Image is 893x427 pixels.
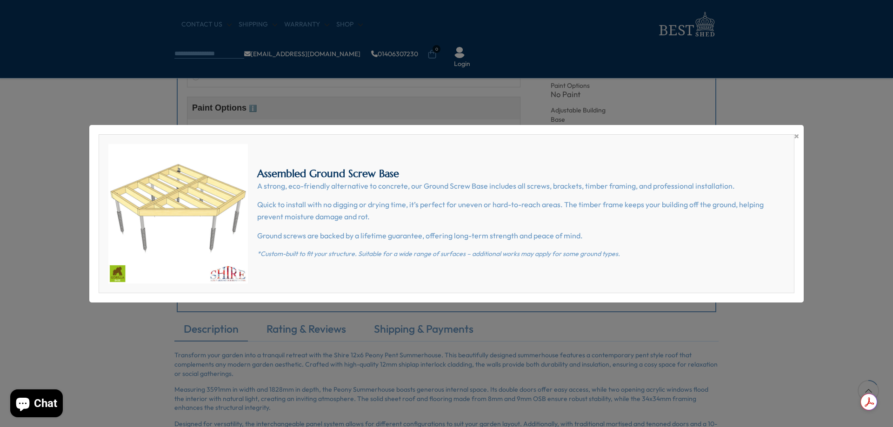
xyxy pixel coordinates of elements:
[257,249,785,259] p: *Custom-built to fit your structure. Suitable for a wide range of surfaces – additional works may...
[257,230,785,242] p: Ground screws are backed by a lifetime guarantee, offering long-term strength and peace of mind.
[794,130,799,143] span: ×
[257,199,785,223] p: Quick to install with no digging or drying time, it’s perfect for uneven or hard-to-reach areas. ...
[7,389,66,420] inbox-online-store-chat: Shopify online store chat
[108,144,248,283] img: Assembled Ground Screw Base
[257,168,785,180] h2: Assembled Ground Screw Base
[257,180,785,192] p: A strong, eco-friendly alternative to concrete, our Ground Screw Base includes all screws, bracke...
